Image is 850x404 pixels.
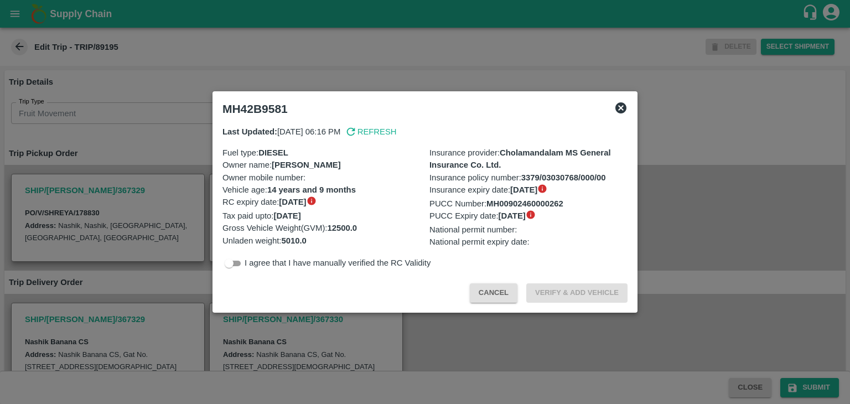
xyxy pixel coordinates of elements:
[273,211,300,220] b: [DATE]
[222,184,421,196] p: Vehicle age :
[429,147,628,172] p: Insurance provider :
[222,172,421,184] p: Owner mobile number :
[222,235,421,247] p: Unladen weight :
[222,159,421,171] p: Owner name :
[510,185,537,194] b: [DATE]
[357,126,397,138] p: Refresh
[521,173,606,182] b: 3379/03030768/000/00
[222,222,421,234] p: Gross Vehicle Weight(GVM) :
[499,211,526,220] b: [DATE]
[267,185,356,194] b: 14 years and 9 months
[345,126,396,138] button: Refresh
[222,147,421,159] p: Fuel type :
[429,198,628,210] p: PUCC Number :
[222,127,277,136] b: Last Updated:
[279,198,306,206] b: [DATE]
[429,184,537,196] span: Insurance expiry date :
[258,148,288,157] b: DIESEL
[245,257,431,269] p: I agree that I have manually verified the RC Validity
[486,199,563,208] b: MH00902460000262
[281,236,306,245] b: 5010.0
[429,224,628,236] p: National permit number :
[429,148,611,169] b: Cholamandalam MS General Insurance Co. Ltd.
[272,160,341,169] b: [PERSON_NAME]
[429,172,628,184] p: Insurance policy number :
[327,224,357,232] b: 12500.0
[470,283,517,303] button: Cancel
[222,196,307,208] span: RC expiry date :
[222,126,340,138] p: [DATE] 06:16 PM
[222,102,288,115] b: MH42B9581
[429,236,530,248] span: National permit expiry date :
[222,210,421,222] p: Tax paid upto :
[429,210,526,222] span: PUCC Expiry date :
